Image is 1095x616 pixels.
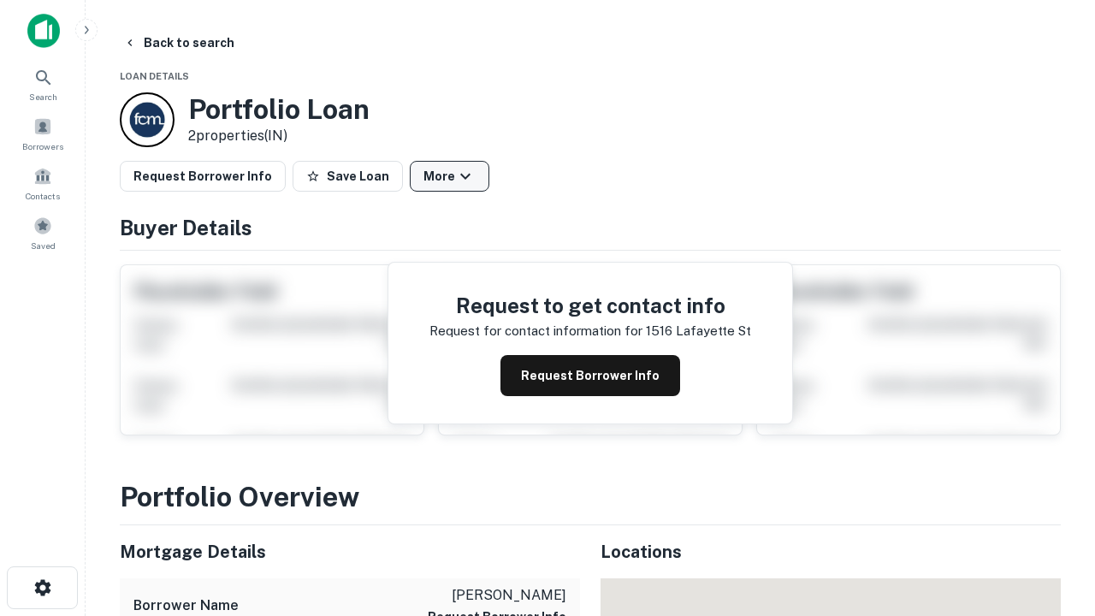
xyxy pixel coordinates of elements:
button: More [410,161,489,192]
a: Saved [5,210,80,256]
span: Saved [31,239,56,252]
h3: Portfolio Overview [120,477,1061,518]
h5: Mortgage Details [120,539,580,565]
p: 1516 lafayette st [646,321,751,341]
span: Loan Details [120,71,189,81]
p: 2 properties (IN) [188,126,370,146]
a: Search [5,61,80,107]
h3: Portfolio Loan [188,93,370,126]
span: Search [29,90,57,104]
h4: Buyer Details [120,212,1061,243]
a: Borrowers [5,110,80,157]
button: Back to search [116,27,241,58]
span: Borrowers [22,139,63,153]
p: Request for contact information for [429,321,642,341]
h6: Borrower Name [133,595,239,616]
button: Request Borrower Info [500,355,680,396]
h4: Request to get contact info [429,290,751,321]
h5: Locations [601,539,1061,565]
button: Save Loan [293,161,403,192]
img: capitalize-icon.png [27,14,60,48]
a: Contacts [5,160,80,206]
span: Contacts [26,189,60,203]
p: [PERSON_NAME] [428,585,566,606]
button: Request Borrower Info [120,161,286,192]
iframe: Chat Widget [1009,479,1095,561]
